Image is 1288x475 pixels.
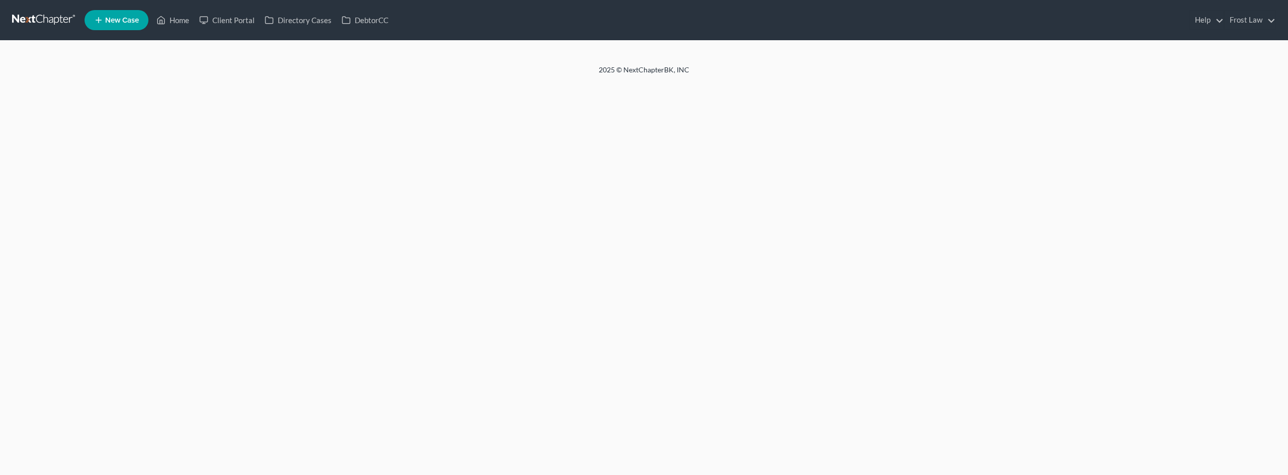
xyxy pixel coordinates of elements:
new-legal-case-button: New Case [85,10,148,30]
a: Home [151,11,194,29]
a: Frost Law [1225,11,1275,29]
div: 2025 © NextChapterBK, INC [357,65,931,83]
a: Client Portal [194,11,260,29]
a: Directory Cases [260,11,337,29]
a: DebtorCC [337,11,393,29]
a: Help [1190,11,1224,29]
